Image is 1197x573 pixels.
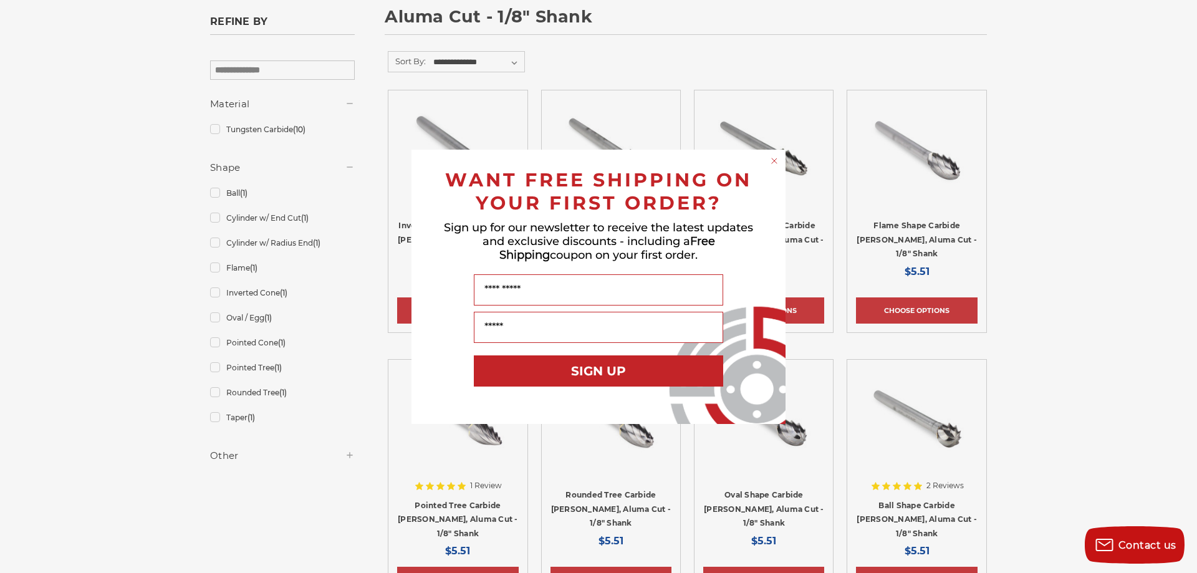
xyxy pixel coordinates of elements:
span: Sign up for our newsletter to receive the latest updates and exclusive discounts - including a co... [444,221,753,262]
span: Contact us [1118,539,1176,551]
button: Contact us [1085,526,1185,564]
span: WANT FREE SHIPPING ON YOUR FIRST ORDER? [445,168,752,214]
span: Free Shipping [499,234,715,262]
button: Close dialog [768,155,781,167]
button: SIGN UP [474,355,723,387]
